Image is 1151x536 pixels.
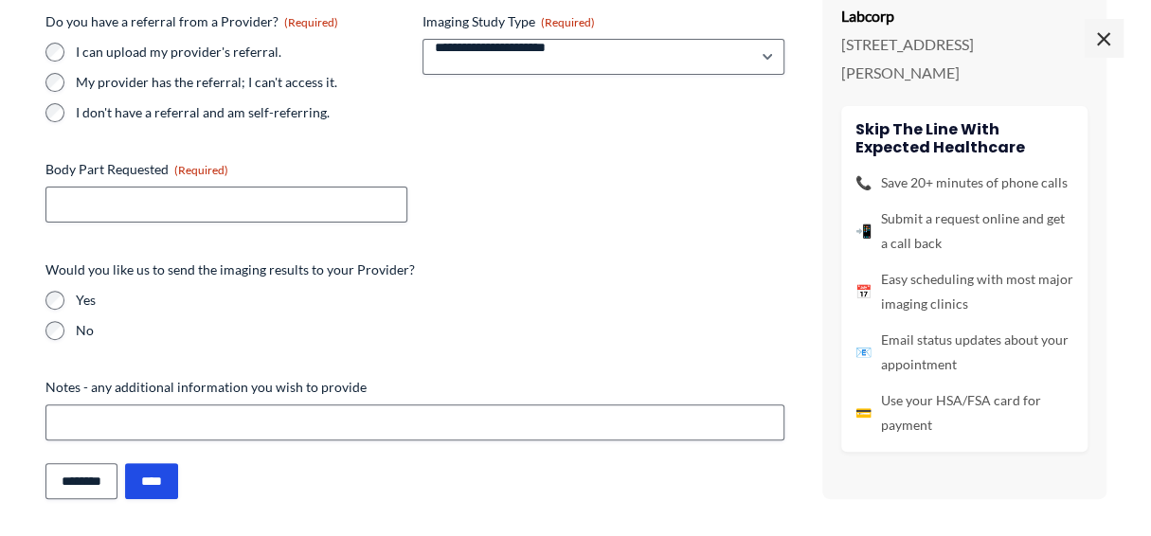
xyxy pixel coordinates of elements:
[855,119,1073,155] h4: Skip the line with Expected Healthcare
[855,388,1073,438] li: Use your HSA/FSA card for payment
[855,219,872,243] span: 📲
[423,12,784,31] label: Imaging Study Type
[76,43,407,62] label: I can upload my provider's referral.
[855,206,1073,256] li: Submit a request online and get a call back
[855,170,1073,195] li: Save 20+ minutes of phone calls
[855,170,872,195] span: 📞
[841,2,1088,30] p: Labcorp
[855,340,872,365] span: 📧
[855,401,872,425] span: 💳
[541,15,595,29] span: (Required)
[174,163,228,177] span: (Required)
[45,12,338,31] legend: Do you have a referral from a Provider?
[284,15,338,29] span: (Required)
[45,378,784,397] label: Notes - any additional information you wish to provide
[76,291,784,310] label: Yes
[855,328,1073,377] li: Email status updates about your appointment
[45,260,415,279] legend: Would you like us to send the imaging results to your Provider?
[45,160,407,179] label: Body Part Requested
[855,279,872,304] span: 📅
[76,73,407,92] label: My provider has the referral; I can't access it.
[855,267,1073,316] li: Easy scheduling with most major imaging clinics
[1085,19,1123,57] span: ×
[76,321,784,340] label: No
[76,103,407,122] label: I don't have a referral and am self-referring.
[841,30,1088,86] p: [STREET_ADDRESS][PERSON_NAME]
